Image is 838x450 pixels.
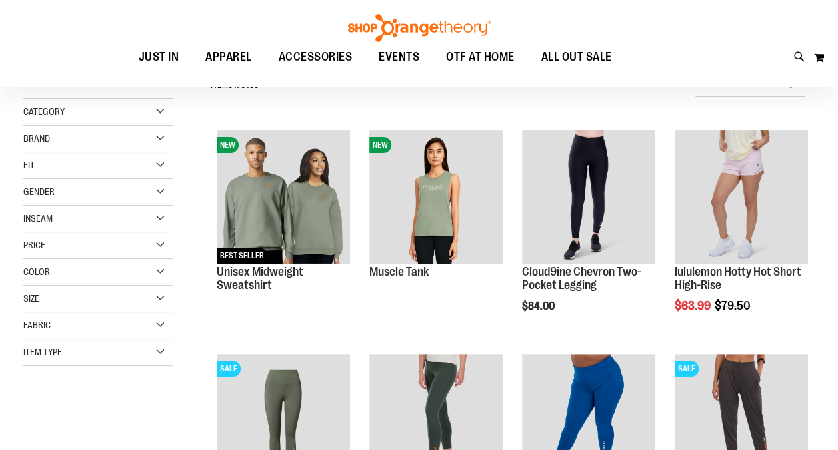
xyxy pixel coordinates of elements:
span: $84.00 [522,300,557,312]
div: product [668,124,815,346]
img: lululemon Hotty Hot Short High-Rise [675,130,808,264]
div: product [210,124,357,312]
span: JUST IN [139,42,179,72]
span: Color [23,266,50,277]
span: Size [23,293,39,304]
img: Cloud9ine Chevron Two-Pocket Legging [522,130,655,264]
span: EVENTS [379,42,419,72]
span: Gender [23,186,55,197]
span: NEW [369,137,391,153]
span: Fit [23,160,35,170]
img: Unisex Midweight Sweatshirt [217,130,350,264]
span: OTF AT HOME [446,42,515,72]
span: Price [23,240,45,250]
span: ALL OUT SALE [541,42,612,72]
a: Muscle Tank [369,265,429,278]
a: Muscle TankNEW [369,130,503,266]
span: SALE [675,361,699,377]
span: Fabric [23,320,51,330]
div: product [363,124,509,300]
span: Category [23,106,65,117]
span: Brand [23,133,50,144]
a: Unisex Midweight SweatshirtNEWBEST SELLER [217,130,350,266]
a: Cloud9ine Chevron Two-Pocket Legging [522,265,641,292]
span: SALE [217,361,241,377]
img: Muscle Tank [369,130,503,264]
span: ACCESSORIES [279,42,353,72]
a: lululemon Hotty Hot Short High-Rise [675,265,801,292]
span: Inseam [23,213,53,224]
span: NEW [217,137,239,153]
span: $79.50 [715,299,753,312]
img: Shop Orangetheory [346,14,493,42]
span: BEST SELLER [217,248,267,264]
span: APPAREL [205,42,252,72]
a: lululemon Hotty Hot Short High-Rise [675,130,808,266]
span: Item Type [23,347,62,357]
div: product [515,124,662,346]
span: $63.99 [675,299,713,312]
a: Cloud9ine Chevron Two-Pocket Legging [522,130,655,266]
a: Unisex Midweight Sweatshirt [217,265,303,292]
